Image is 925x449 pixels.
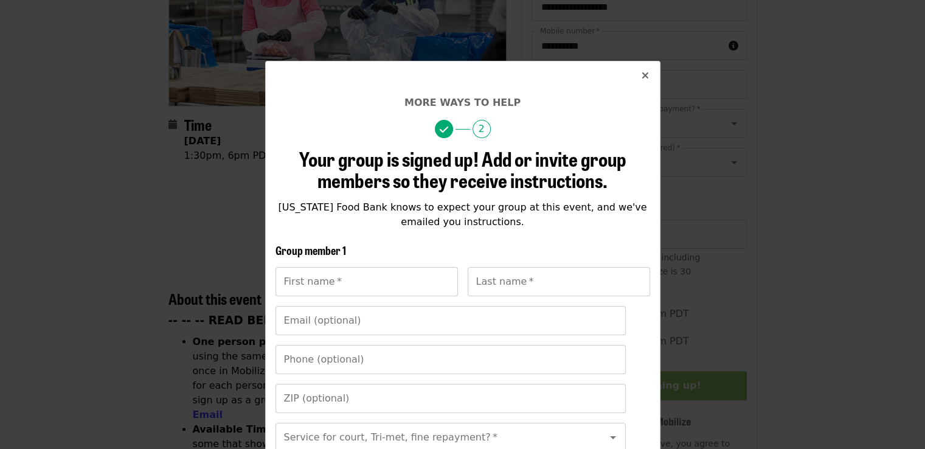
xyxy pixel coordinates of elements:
[299,144,626,194] span: Your group is signed up! Add or invite group members so they receive instructions.
[275,384,626,413] input: ZIP (optional)
[631,61,660,91] button: Close
[642,70,649,82] i: times icon
[440,124,448,136] i: check icon
[278,201,646,228] span: [US_STATE] Food Bank knows to expect your group at this event, and we've emailed you instructions.
[605,429,622,446] button: Open
[473,120,491,138] span: 2
[404,97,521,108] span: More ways to help
[275,345,626,374] input: Phone (optional)
[275,242,346,258] span: Group member 1
[468,267,650,296] input: Last name
[275,306,626,335] input: Email (optional)
[275,267,458,296] input: First name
